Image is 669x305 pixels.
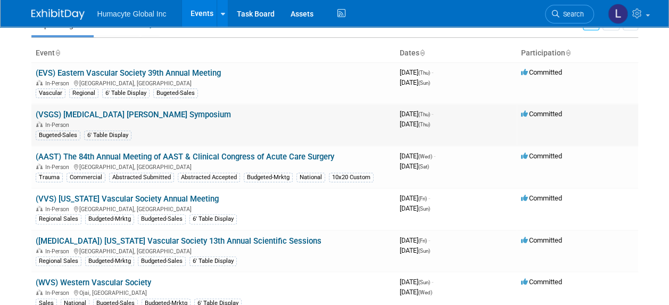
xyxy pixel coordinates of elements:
div: Abstracted Submitted [109,173,174,182]
div: Bugeted-Sales [36,131,80,140]
div: Budgeted-Mrktg [244,173,293,182]
th: Participation [517,44,638,62]
span: In-Person [45,164,72,171]
span: - [432,110,433,118]
span: (Sun) [418,80,430,86]
a: (AAST) The 84th Annual Meeting of AAST & Clinical Congress of Acute Care Surgery [36,152,334,162]
span: Committed [521,236,562,244]
span: [DATE] [400,194,430,202]
span: (Thu) [418,111,430,117]
div: 6' Table Display [189,256,237,266]
div: Ojai, [GEOGRAPHIC_DATA] [36,288,391,296]
a: Sort by Event Name [55,49,60,57]
div: 10x20 Custom [329,173,374,182]
img: In-Person Event [36,206,43,211]
div: Regional Sales [36,256,81,266]
span: (Sun) [418,279,430,285]
th: Dates [395,44,517,62]
div: [GEOGRAPHIC_DATA], [GEOGRAPHIC_DATA] [36,162,391,171]
span: [DATE] [400,288,432,296]
div: [GEOGRAPHIC_DATA], [GEOGRAPHIC_DATA] [36,78,391,87]
span: (Sun) [418,248,430,254]
div: 6' Table Display [189,214,237,224]
span: [DATE] [400,120,430,128]
img: In-Person Event [36,164,43,169]
span: In-Person [45,122,72,129]
a: (VVS) [US_STATE] Vascular Society Annual Meeting [36,194,219,204]
a: (EVS) Eastern Vascular Society 39th Annual Meeting [36,68,221,78]
a: Search [545,5,594,23]
div: Regional [69,89,98,98]
span: In-Person [45,290,72,296]
div: Regional Sales [36,214,81,224]
span: [DATE] [400,204,430,212]
img: ExhibitDay [31,9,85,20]
th: Event [31,44,395,62]
span: (Fri) [418,238,427,244]
span: Committed [521,110,562,118]
span: - [432,278,433,286]
span: [DATE] [400,68,433,76]
img: In-Person Event [36,122,43,127]
span: Committed [521,68,562,76]
img: In-Person Event [36,248,43,253]
span: [DATE] [400,162,429,170]
span: [DATE] [400,110,433,118]
span: [DATE] [400,278,433,286]
span: (Thu) [418,122,430,127]
span: Search [559,10,584,18]
a: (WVS) Western Vascular Society [36,278,151,287]
span: In-Person [45,206,72,213]
a: Sort by Start Date [419,49,425,57]
span: Humacyte Global Inc [97,10,167,18]
span: Committed [521,194,562,202]
a: Sort by Participation Type [565,49,571,57]
span: (Sat) [418,164,429,170]
div: Budgeted-Mrktg [85,214,134,224]
img: In-Person Event [36,80,43,85]
div: Trauma [36,173,63,182]
span: [DATE] [400,78,430,86]
span: [DATE] [400,152,435,160]
span: - [428,194,430,202]
div: [GEOGRAPHIC_DATA], [GEOGRAPHIC_DATA] [36,204,391,213]
div: Abstracted Accepted [178,173,240,182]
div: Budgeted-Sales [138,214,186,224]
span: Committed [521,278,562,286]
div: 6' Table Display [84,131,131,140]
span: [DATE] [400,236,430,244]
div: Vascular [36,89,65,98]
a: ([MEDICAL_DATA]) [US_STATE] Vascular Society 13th Annual Scientific Sessions [36,236,321,246]
span: (Fri) [418,196,427,202]
div: Budgeted-Sales [138,256,186,266]
img: Linda Hamilton [608,4,628,24]
span: - [432,68,433,76]
span: Committed [521,152,562,160]
div: Budgeted-Mrktg [85,256,134,266]
span: (Thu) [418,70,430,76]
div: 6' Table Display [102,89,150,98]
span: - [434,152,435,160]
div: [GEOGRAPHIC_DATA], [GEOGRAPHIC_DATA] [36,246,391,255]
img: In-Person Event [36,290,43,295]
div: Bugeted-Sales [153,89,198,98]
span: In-Person [45,248,72,255]
span: (Sun) [418,206,430,212]
span: [DATE] [400,246,430,254]
div: Commercial [67,173,105,182]
a: (VSGS) [MEDICAL_DATA] [PERSON_NAME] Symposium [36,110,231,119]
span: In-Person [45,80,72,87]
span: - [428,236,430,244]
span: (Wed) [418,290,432,295]
span: (Wed) [418,154,432,159]
div: National [296,173,325,182]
